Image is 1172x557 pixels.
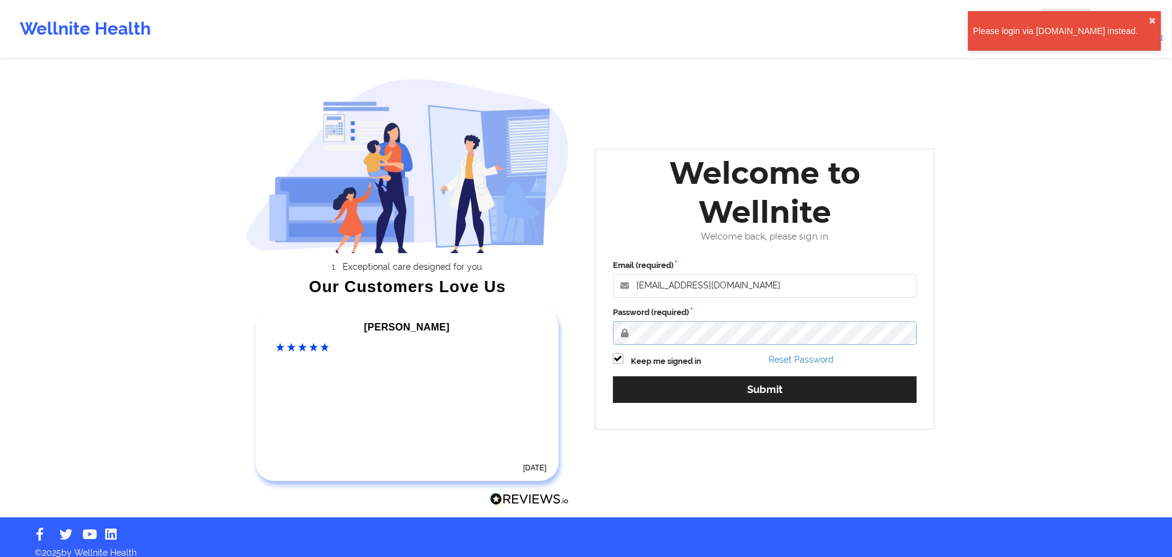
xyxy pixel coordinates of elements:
img: Reviews.io Logo [490,493,569,506]
time: [DATE] [523,464,547,472]
a: Reviews.io Logo [490,493,569,509]
span: [PERSON_NAME] [364,322,450,332]
label: Keep me signed in [631,355,701,368]
div: Welcome to Wellnite [604,153,926,231]
div: Welcome back, please sign in [604,231,926,242]
li: Exceptional care designed for you. [257,262,569,272]
div: Our Customers Love Us [246,280,569,293]
label: Password (required) [613,306,917,319]
button: Submit [613,376,917,403]
button: close [1148,16,1156,26]
img: wellnite-auth-hero_200.c722682e.png [246,78,569,253]
label: Email (required) [613,259,917,272]
input: Email address [613,274,917,298]
div: Please login via [DOMAIN_NAME] instead. [973,25,1148,37]
a: Reset Password [769,355,834,365]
